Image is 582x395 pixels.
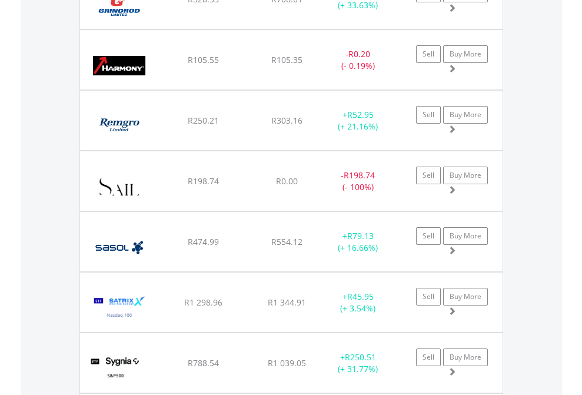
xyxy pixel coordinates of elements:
[347,291,374,302] span: R45.95
[416,288,441,306] a: Sell
[321,351,395,375] div: + (+ 31.77%)
[86,45,152,87] img: EQU.ZA.HAR.png
[443,288,488,306] a: Buy More
[347,109,374,120] span: R52.95
[86,105,152,147] img: EQU.ZA.REM.png
[188,54,219,65] span: R105.55
[416,167,441,184] a: Sell
[347,230,374,241] span: R79.13
[321,48,395,72] div: - (- 0.19%)
[345,351,376,363] span: R250.51
[443,348,488,366] a: Buy More
[321,291,395,314] div: + (+ 3.54%)
[86,227,152,268] img: EQU.ZA.SOL.png
[188,115,219,126] span: R250.21
[416,227,441,245] a: Sell
[86,166,154,208] img: EQU.ZA.SGP.png
[416,45,441,63] a: Sell
[86,348,145,390] img: EQU.ZA.SYG500.png
[188,175,219,187] span: R198.74
[268,357,306,369] span: R1 039.05
[276,175,298,187] span: R0.00
[184,297,222,308] span: R1 298.96
[443,167,488,184] a: Buy More
[271,115,302,126] span: R303.16
[443,45,488,63] a: Buy More
[344,170,375,181] span: R198.74
[321,230,395,254] div: + (+ 16.66%)
[443,106,488,124] a: Buy More
[86,287,154,329] img: EQU.ZA.STXNDQ.png
[188,357,219,369] span: R788.54
[321,109,395,132] div: + (+ 21.16%)
[188,236,219,247] span: R474.99
[348,48,370,59] span: R0.20
[271,236,302,247] span: R554.12
[321,170,395,193] div: - (- 100%)
[271,54,302,65] span: R105.35
[416,106,441,124] a: Sell
[268,297,306,308] span: R1 344.91
[443,227,488,245] a: Buy More
[416,348,441,366] a: Sell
